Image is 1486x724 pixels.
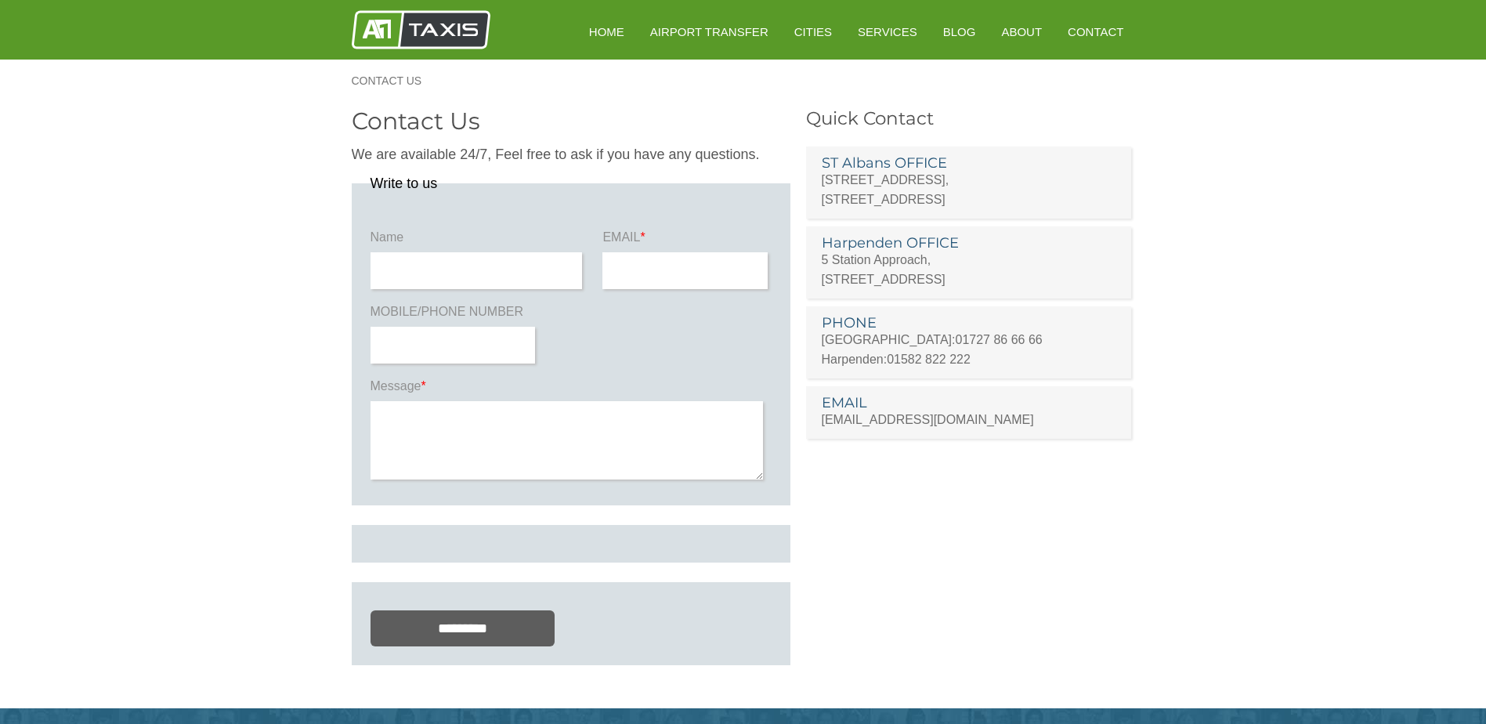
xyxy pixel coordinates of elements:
[352,75,438,86] a: Contact Us
[822,156,1116,170] h3: ST Albans OFFICE
[352,145,790,165] p: We are available 24/7, Feel free to ask if you have any questions.
[932,13,987,51] a: Blog
[822,236,1116,250] h3: Harpenden OFFICE
[990,13,1053,51] a: About
[822,413,1034,426] a: [EMAIL_ADDRESS][DOMAIN_NAME]
[371,378,772,401] label: Message
[822,170,1116,209] p: [STREET_ADDRESS], [STREET_ADDRESS]
[602,229,771,252] label: EMAIL
[371,176,438,190] legend: Write to us
[1057,13,1134,51] a: Contact
[352,10,490,49] img: A1 Taxis
[371,303,539,327] label: MOBILE/PHONE NUMBER
[371,229,587,252] label: Name
[822,330,1116,349] p: [GEOGRAPHIC_DATA]:
[806,110,1135,128] h3: Quick Contact
[352,110,790,133] h2: Contact Us
[887,353,971,366] a: 01582 822 222
[822,349,1116,369] p: Harpenden:
[822,250,1116,289] p: 5 Station Approach, [STREET_ADDRESS]
[783,13,843,51] a: Cities
[639,13,779,51] a: Airport Transfer
[822,396,1116,410] h3: EMAIL
[847,13,928,51] a: Services
[822,316,1116,330] h3: PHONE
[956,333,1043,346] a: 01727 86 66 66
[578,13,635,51] a: HOME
